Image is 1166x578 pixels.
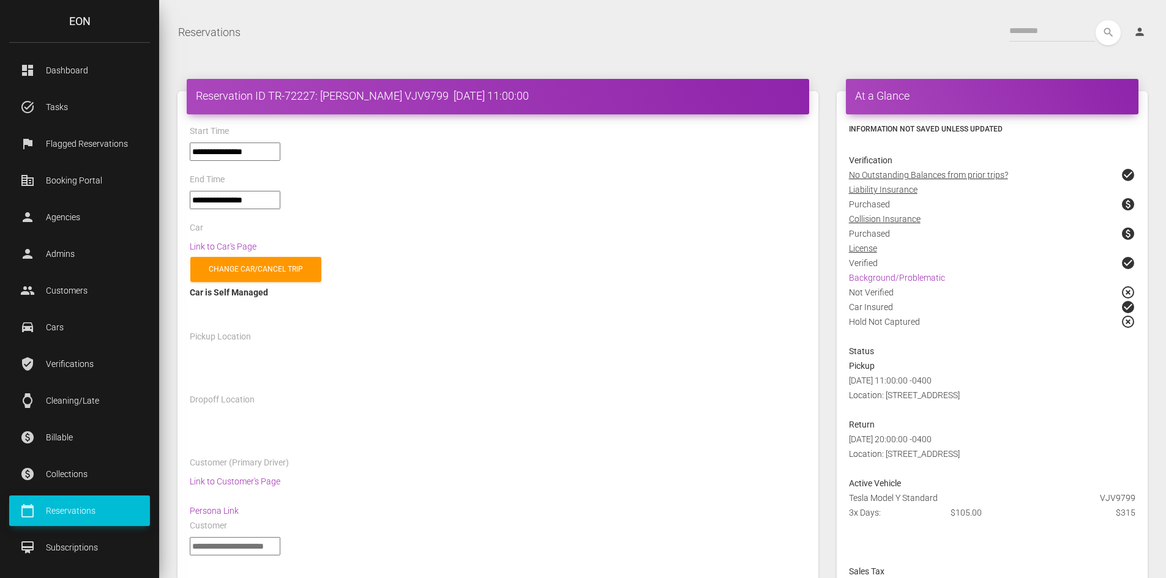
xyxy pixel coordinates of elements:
[849,478,901,488] strong: Active Vehicle
[849,376,960,400] span: [DATE] 11:00:00 -0400 Location: [STREET_ADDRESS]
[1121,197,1135,212] span: paid
[190,257,321,282] a: Change car/cancel trip
[849,434,960,459] span: [DATE] 20:00:00 -0400 Location: [STREET_ADDRESS]
[1121,300,1135,314] span: check_circle
[849,124,1135,135] h6: Information not saved unless updated
[840,256,1145,270] div: Verified
[1124,20,1157,45] a: person
[1121,285,1135,300] span: highlight_off
[849,273,945,283] a: Background/Problematic
[18,391,141,410] p: Cleaning/Late
[849,420,875,429] strong: Return
[9,55,150,86] a: dashboard Dashboard
[855,88,1129,103] h4: At a Glance
[196,88,800,103] h4: Reservation ID TR-72227: [PERSON_NAME] VJV9799 [DATE] 11:00:00
[849,214,921,224] u: Collision Insurance
[840,491,1145,505] div: Tesla Model Y Standard
[190,394,255,406] label: Dropoff Location
[9,459,150,489] a: paid Collections
[18,318,141,336] p: Cars
[840,285,1145,300] div: Not Verified
[849,361,875,371] strong: Pickup
[190,331,251,343] label: Pickup Location
[190,285,806,300] div: Car is Self Managed
[840,505,941,520] div: 3x Days:
[9,312,150,343] a: drive_eta Cars
[941,505,1043,520] div: $105.00
[18,61,141,80] p: Dashboard
[190,174,225,186] label: End Time
[9,532,150,563] a: card_membership Subscriptions
[840,226,1145,241] div: Purchased
[9,275,150,306] a: people Customers
[190,457,289,469] label: Customer (Primary Driver)
[1121,256,1135,270] span: check_circle
[1121,314,1135,329] span: highlight_off
[849,566,884,576] strong: Sales Tax
[190,242,256,251] a: Link to Car's Page
[849,243,877,253] u: License
[18,208,141,226] p: Agencies
[190,520,227,532] label: Customer
[9,385,150,416] a: watch Cleaning/Late
[190,506,239,516] a: Persona Link
[18,135,141,153] p: Flagged Reservations
[849,170,1008,180] u: No Outstanding Balances from prior trips?
[9,495,150,526] a: calendar_today Reservations
[18,355,141,373] p: Verifications
[1121,226,1135,241] span: paid
[1096,20,1121,45] button: search
[9,239,150,269] a: person Admins
[18,171,141,190] p: Booking Portal
[190,222,203,234] label: Car
[178,17,241,48] a: Reservations
[18,538,141,557] p: Subscriptions
[9,92,150,122] a: task_alt Tasks
[9,165,150,196] a: corporate_fare Booking Portal
[840,197,1145,212] div: Purchased
[190,476,280,486] a: Link to Customer's Page
[1116,505,1135,520] span: $315
[18,502,141,520] p: Reservations
[849,346,874,356] strong: Status
[18,465,141,483] p: Collections
[849,185,917,195] u: Liability Insurance
[18,98,141,116] p: Tasks
[1134,26,1146,38] i: person
[9,128,150,159] a: flag Flagged Reservations
[9,202,150,232] a: person Agencies
[849,155,892,165] strong: Verification
[840,300,1145,314] div: Car Insured
[1121,168,1135,182] span: check_circle
[9,422,150,453] a: paid Billable
[840,314,1145,344] div: Hold Not Captured
[1100,491,1135,505] span: VJV9799
[190,125,229,138] label: Start Time
[18,428,141,446] p: Billable
[18,281,141,300] p: Customers
[18,245,141,263] p: Admins
[9,349,150,379] a: verified_user Verifications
